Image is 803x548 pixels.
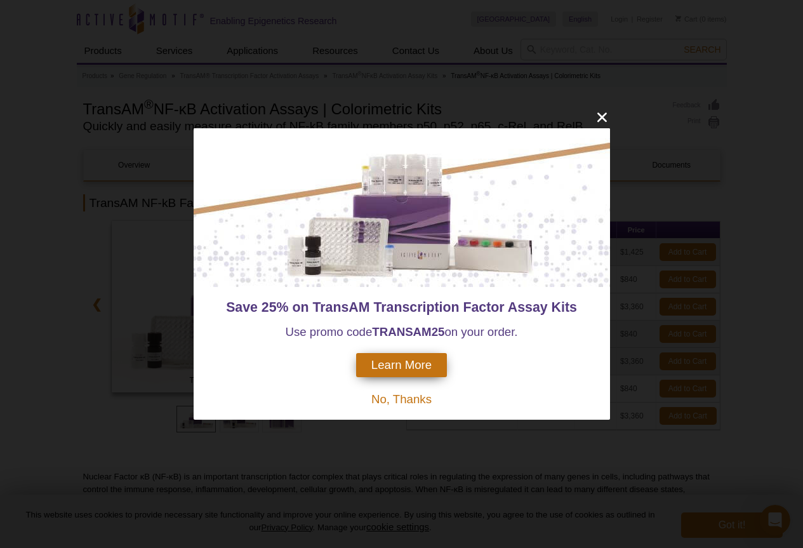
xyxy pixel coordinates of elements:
[432,325,445,338] strong: 25
[372,325,431,338] strong: TRANSAM
[285,325,517,338] span: Use promo code on your order.
[371,358,432,372] span: Learn More
[226,300,577,315] span: Save 25% on TransAM Transcription Factor Assay Kits
[371,392,432,406] span: No, Thanks
[594,109,610,125] button: close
